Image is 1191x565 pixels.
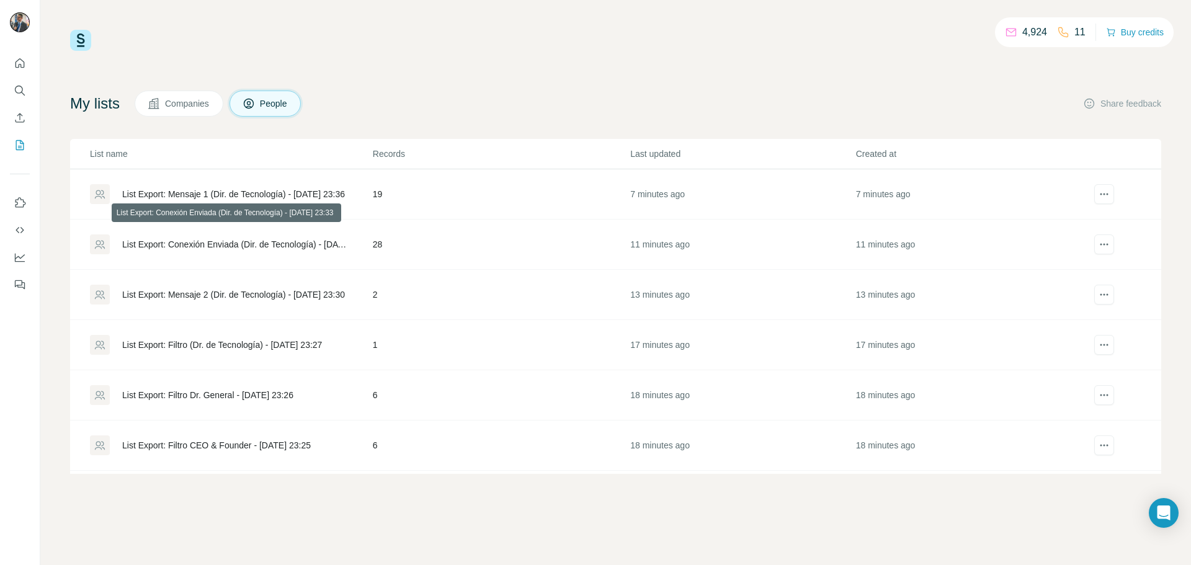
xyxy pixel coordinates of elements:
button: Share feedback [1083,97,1161,110]
td: 18 minutes ago [630,420,855,471]
button: actions [1094,285,1114,305]
td: 22 minutes ago [855,471,1081,521]
td: 19 [372,169,630,220]
button: Dashboard [10,246,30,269]
td: 11 [372,471,630,521]
td: 1 [372,320,630,370]
button: actions [1094,335,1114,355]
button: Use Surfe API [10,219,30,241]
td: 7 minutes ago [855,169,1081,220]
button: actions [1094,184,1114,204]
td: 6 [372,420,630,471]
div: List Export: Filtro CEO & Founder - [DATE] 23:25 [122,439,311,452]
div: List Export: Mensaje 2 (Dir. de Tecnología) - [DATE] 23:30 [122,288,345,301]
p: Records [373,148,629,160]
td: 17 minutes ago [630,320,855,370]
img: Avatar [10,12,30,32]
button: actions [1094,234,1114,254]
span: Companies [165,97,210,110]
td: 18 minutes ago [630,370,855,420]
p: List name [90,148,372,160]
td: 22 minutes ago [630,471,855,521]
span: People [260,97,288,110]
td: 28 [372,220,630,270]
button: Quick start [10,52,30,74]
td: 13 minutes ago [855,270,1081,320]
p: Created at [856,148,1080,160]
button: Use Surfe on LinkedIn [10,192,30,214]
td: 2 [372,270,630,320]
button: Enrich CSV [10,107,30,129]
td: 17 minutes ago [855,320,1081,370]
button: Feedback [10,274,30,296]
button: Buy credits [1106,24,1164,41]
button: Search [10,79,30,102]
p: 4,924 [1022,25,1047,40]
div: Open Intercom Messenger [1149,498,1179,528]
td: 18 minutes ago [855,420,1081,471]
p: Last updated [630,148,854,160]
td: 7 minutes ago [630,169,855,220]
div: List Export: Filtro (Dr. de Tecnología) - [DATE] 23:27 [122,339,322,351]
img: Surfe Logo [70,30,91,51]
div: List Export: Conexión Enviada (Dir. de Tecnología) - [DATE] 23:33 [122,238,352,251]
td: 11 minutes ago [630,220,855,270]
td: 11 minutes ago [855,220,1081,270]
button: actions [1094,385,1114,405]
button: My lists [10,134,30,156]
p: 11 [1074,25,1086,40]
td: 13 minutes ago [630,270,855,320]
div: List Export: Mensaje 1 (Dir. de Tecnología) - [DATE] 23:36 [122,188,345,200]
td: 18 minutes ago [855,370,1081,420]
td: 6 [372,370,630,420]
button: actions [1094,435,1114,455]
h4: My lists [70,94,120,113]
div: List Export: Filtro Dr. General - [DATE] 23:26 [122,389,293,401]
